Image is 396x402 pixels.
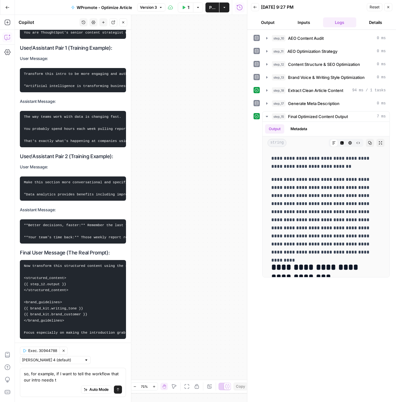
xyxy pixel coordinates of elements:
button: Copy [233,382,248,391]
button: Output [251,17,285,27]
span: step_15 [272,113,286,120]
strong: Final User Message (The Real Prompt): [20,249,110,256]
button: Exec. 30944788 [20,347,60,355]
button: Logs [323,17,357,27]
span: Version 3 [140,5,157,10]
button: Metadata [287,124,311,134]
span: Extract Clean Article Content [288,87,343,94]
textarea: so, for example, if I want to tell the workflow that our intro needs t [24,371,122,383]
span: 0 ms [377,35,386,41]
span: Copy [236,384,245,389]
button: 0 ms [263,33,389,43]
button: 94 ms / 1 tasks [263,85,389,95]
span: 0 ms [377,75,386,80]
span: Auto Mode [89,387,109,392]
strong: User/Assistant Pair 2 (Training Example): [20,153,113,159]
span: step_17 [272,100,286,107]
strong: User/Assistant Pair 1 (Training Example): [20,45,112,51]
span: 0 ms [377,62,386,67]
strong: User Message: [20,164,48,169]
button: 0 ms [263,98,389,108]
span: 0 ms [377,48,386,54]
span: 7 ms [377,114,386,119]
span: Publish [209,4,215,11]
span: step_18 [272,87,286,94]
span: step_13 [272,74,286,80]
button: 0 ms [263,72,389,82]
button: Inputs [287,17,321,27]
div: 7 ms [263,122,389,277]
button: Output [265,124,284,134]
span: 0 ms [377,101,386,106]
div: Copilot [19,19,78,25]
span: Content Structure & SEO Optimization [288,61,360,67]
button: Publish [205,2,219,12]
span: WPromote - Optimize Article [77,4,132,11]
button: Version 3 [137,3,165,11]
code: Make this section more conversational and specific: "Data analytics provides benefits including i... [24,180,267,196]
span: step_10 [272,35,286,41]
button: Reset [367,3,382,11]
button: WPromote - Optimize Article [67,2,136,12]
strong: Assistant Message: [20,99,56,104]
span: AEO Content Audit [288,35,324,41]
button: 0 ms [263,46,389,56]
strong: Assistant Message: [20,207,56,212]
span: AEO Optimization Strategy [287,48,337,54]
span: string [268,139,286,147]
span: Reset [370,4,380,10]
strong: User Message: [20,56,48,61]
button: Auto Mode [81,386,111,394]
span: step_11 [272,48,285,54]
button: Test Data [178,2,193,12]
span: Final Optimized Content Output [288,113,348,120]
button: Details [359,17,392,27]
span: Test Data [187,4,189,11]
span: Exec. 30944788 [28,348,57,354]
span: 71% [141,384,148,389]
span: Generate Meta Description [288,100,340,107]
input: Claude Sonnet 4 (default) [22,357,82,363]
code: Now transform this structured content using the same approach - make it conversational, specific,... [24,264,350,335]
button: 7 ms [263,112,389,121]
span: 94 ms / 1 tasks [352,88,386,93]
span: Brand Voice & Writing Style Optimization [288,74,365,80]
button: 0 ms [263,59,389,69]
span: step_12 [272,61,286,67]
